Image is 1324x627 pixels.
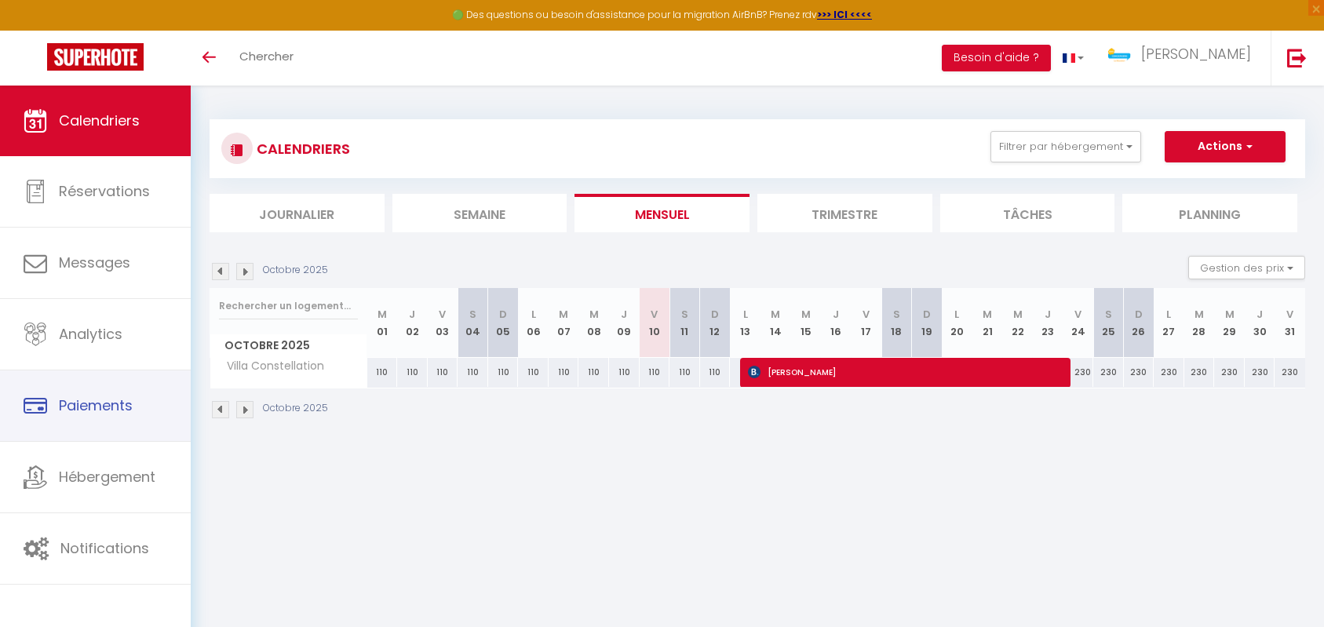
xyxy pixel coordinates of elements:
div: 110 [428,358,458,387]
strong: >>> ICI <<<< [817,8,872,21]
abbr: J [621,307,627,322]
h3: CALENDRIERS [253,131,350,166]
div: 110 [578,358,609,387]
span: Paiements [59,396,133,415]
abbr: M [1195,307,1204,322]
p: Octobre 2025 [263,263,328,278]
span: Messages [59,253,130,272]
th: 27 [1154,288,1184,358]
th: 02 [397,288,428,358]
span: Chercher [239,48,294,64]
th: 30 [1245,288,1275,358]
span: Calendriers [59,111,140,130]
span: Villa Constellation [213,358,328,375]
th: 28 [1184,288,1215,358]
button: Filtrer par hébergement [990,131,1141,162]
p: Octobre 2025 [263,401,328,416]
abbr: D [923,307,931,322]
span: Analytics [59,324,122,344]
div: 110 [669,358,700,387]
img: Super Booking [47,43,144,71]
th: 03 [428,288,458,358]
div: 230 [1124,358,1154,387]
abbr: J [833,307,839,322]
img: logout [1287,48,1307,67]
th: 10 [640,288,670,358]
th: 21 [972,288,1003,358]
th: 25 [1093,288,1124,358]
abbr: M [589,307,599,322]
li: Tâches [940,194,1115,232]
th: 29 [1214,288,1245,358]
abbr: V [651,307,658,322]
span: Octobre 2025 [210,334,367,357]
th: 08 [578,288,609,358]
abbr: J [1045,307,1051,322]
div: 110 [367,358,398,387]
abbr: S [1105,307,1112,322]
th: 13 [730,288,760,358]
span: [PERSON_NAME] [748,357,1064,387]
li: Trimestre [757,194,932,232]
a: ... [PERSON_NAME] [1096,31,1271,86]
abbr: V [439,307,446,322]
img: ... [1107,47,1131,62]
div: 230 [1063,358,1093,387]
th: 26 [1124,288,1154,358]
li: Journalier [210,194,385,232]
th: 04 [458,288,488,358]
div: 110 [458,358,488,387]
div: 230 [1154,358,1184,387]
div: 110 [397,358,428,387]
th: 16 [821,288,852,358]
abbr: J [1257,307,1263,322]
abbr: M [378,307,387,322]
th: 24 [1063,288,1093,358]
abbr: M [771,307,780,322]
th: 09 [609,288,640,358]
button: Actions [1165,131,1286,162]
th: 12 [700,288,731,358]
abbr: M [983,307,992,322]
div: 110 [640,358,670,387]
div: 230 [1093,358,1124,387]
div: 110 [488,358,519,387]
li: Planning [1122,194,1297,232]
abbr: S [681,307,688,322]
abbr: M [559,307,568,322]
li: Semaine [392,194,567,232]
th: 06 [518,288,549,358]
abbr: V [863,307,870,322]
li: Mensuel [574,194,750,232]
abbr: S [893,307,900,322]
abbr: D [1135,307,1143,322]
th: 14 [760,288,791,358]
div: 230 [1184,358,1215,387]
abbr: L [743,307,748,322]
abbr: D [499,307,507,322]
abbr: S [469,307,476,322]
th: 17 [852,288,882,358]
abbr: L [954,307,959,322]
div: 110 [549,358,579,387]
th: 18 [881,288,912,358]
div: 230 [1214,358,1245,387]
span: Hébergement [59,467,155,487]
th: 11 [669,288,700,358]
th: 15 [790,288,821,358]
div: 230 [1275,358,1305,387]
abbr: V [1286,307,1293,322]
abbr: V [1074,307,1081,322]
abbr: L [1166,307,1171,322]
th: 23 [1033,288,1063,358]
th: 05 [488,288,519,358]
div: 110 [700,358,731,387]
th: 01 [367,288,398,358]
span: Réservations [59,181,150,201]
abbr: M [1013,307,1023,322]
abbr: J [409,307,415,322]
button: Besoin d'aide ? [942,45,1051,71]
abbr: L [531,307,536,322]
input: Rechercher un logement... [219,292,358,320]
a: Chercher [228,31,305,86]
